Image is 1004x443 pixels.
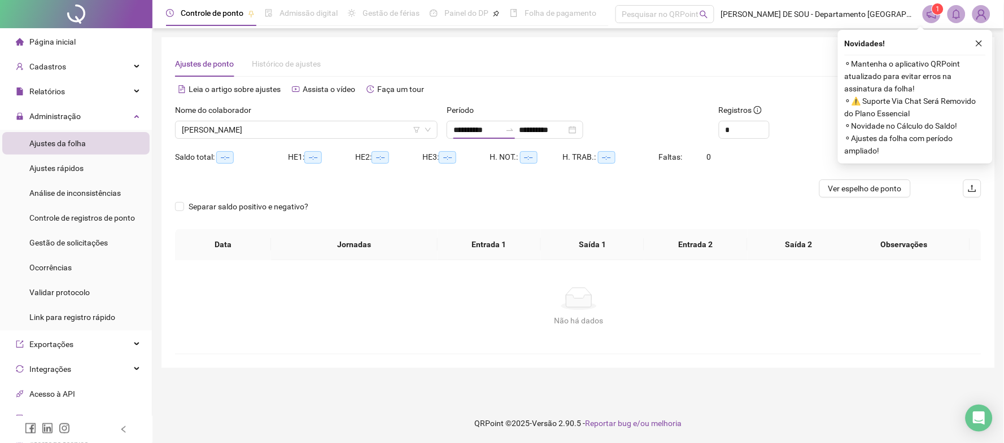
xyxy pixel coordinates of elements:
span: Link para registro rápido [29,313,115,322]
span: youtube [292,85,300,93]
span: lock [16,112,24,120]
span: Gestão de férias [363,8,420,17]
th: Entrada 1 [438,229,541,260]
span: Análise de inconsistências [29,188,121,198]
span: bell [951,9,962,19]
span: Leia o artigo sobre ajustes [189,85,281,94]
span: Reportar bug e/ou melhoria [586,419,682,428]
span: api [16,390,24,398]
span: sun [348,9,356,17]
span: Registros [719,104,762,116]
span: Administração [29,112,81,121]
footer: QRPoint © 2025 - 2.90.5 - [152,403,1004,443]
span: instagram [59,423,70,434]
span: Acesso à API [29,389,75,398]
span: left [120,426,128,433]
span: Página inicial [29,37,76,46]
span: 0 [707,152,711,161]
span: ⚬ Ajustes da folha com período ampliado! [845,132,986,157]
span: user-add [16,63,24,71]
div: H. TRAB.: [563,151,659,164]
span: Validar protocolo [29,288,90,297]
span: --:-- [304,151,322,164]
span: Histórico de ajustes [252,59,321,68]
span: Cadastros [29,62,66,71]
th: Observações [839,229,971,260]
span: Versão [532,419,557,428]
span: book [510,9,518,17]
span: pushpin [248,10,255,17]
span: --:-- [216,151,234,164]
span: sync [16,365,24,373]
label: Período [447,104,481,116]
span: Faltas: [659,152,684,161]
span: file-text [178,85,186,93]
span: linkedin [42,423,53,434]
span: --:-- [439,151,456,164]
span: ⚬ Mantenha o aplicativo QRPoint atualizado para evitar erros na assinatura da folha! [845,58,986,95]
span: --:-- [598,151,616,164]
span: upload [968,184,977,193]
div: HE 1: [288,151,355,164]
span: file-done [265,9,273,17]
th: Saída 1 [541,229,644,260]
span: Ajustes rápidos [29,164,84,173]
span: Painel do DP [444,8,488,17]
th: Data [175,229,271,260]
span: Integrações [29,365,71,374]
span: file [16,87,24,95]
span: Controle de ponto [181,8,243,17]
span: info-circle [754,106,762,114]
div: Não há dados [189,314,968,327]
span: Assista o vídeo [303,85,355,94]
div: HE 3: [422,151,490,164]
span: Admissão digital [280,8,338,17]
span: search [700,10,708,19]
th: Saída 2 [748,229,851,260]
span: --:-- [372,151,389,164]
div: HE 2: [355,151,422,164]
span: --:-- [520,151,538,164]
span: home [16,38,24,46]
span: pushpin [493,10,500,17]
span: Gestão de solicitações [29,238,108,247]
span: Novidades ! [845,37,885,50]
span: Exportações [29,340,73,349]
th: Jornadas [271,229,437,260]
span: close [975,40,983,47]
span: Separar saldo positivo e negativo? [184,200,313,213]
div: Saldo total: [175,151,288,164]
span: filter [413,126,420,133]
span: swap-right [505,125,514,134]
span: history [366,85,374,93]
span: Ocorrências [29,263,72,272]
span: Relatórios [29,87,65,96]
span: ⚬ Novidade no Cálculo do Saldo! [845,120,986,132]
span: Ajustes de ponto [175,59,234,68]
button: Ver espelho de ponto [819,179,911,198]
div: H. NOT.: [490,151,563,164]
span: Controle de registros de ponto [29,213,135,222]
span: dashboard [430,9,438,17]
span: notification [927,9,937,19]
span: Ver espelho de ponto [828,182,902,195]
span: to [505,125,514,134]
span: Aceite de uso [29,414,76,423]
span: Ajustes da folha [29,139,86,148]
sup: 1 [932,3,944,15]
span: down [425,126,431,133]
span: [PERSON_NAME] DE SOU - Departamento [GEOGRAPHIC_DATA] [721,8,916,20]
span: Folha de pagamento [525,8,597,17]
span: GIULIA CRISTINY NICO SANTOS [182,121,431,138]
img: 37618 [973,6,990,23]
span: 1 [936,5,940,13]
span: Observações [848,238,962,251]
span: ⚬ ⚠️ Suporte Via Chat Será Removido do Plano Essencial [845,95,986,120]
span: Faça um tour [377,85,424,94]
span: facebook [25,423,36,434]
span: audit [16,415,24,423]
span: export [16,340,24,348]
span: clock-circle [166,9,174,17]
div: Open Intercom Messenger [966,405,993,432]
th: Entrada 2 [644,229,748,260]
